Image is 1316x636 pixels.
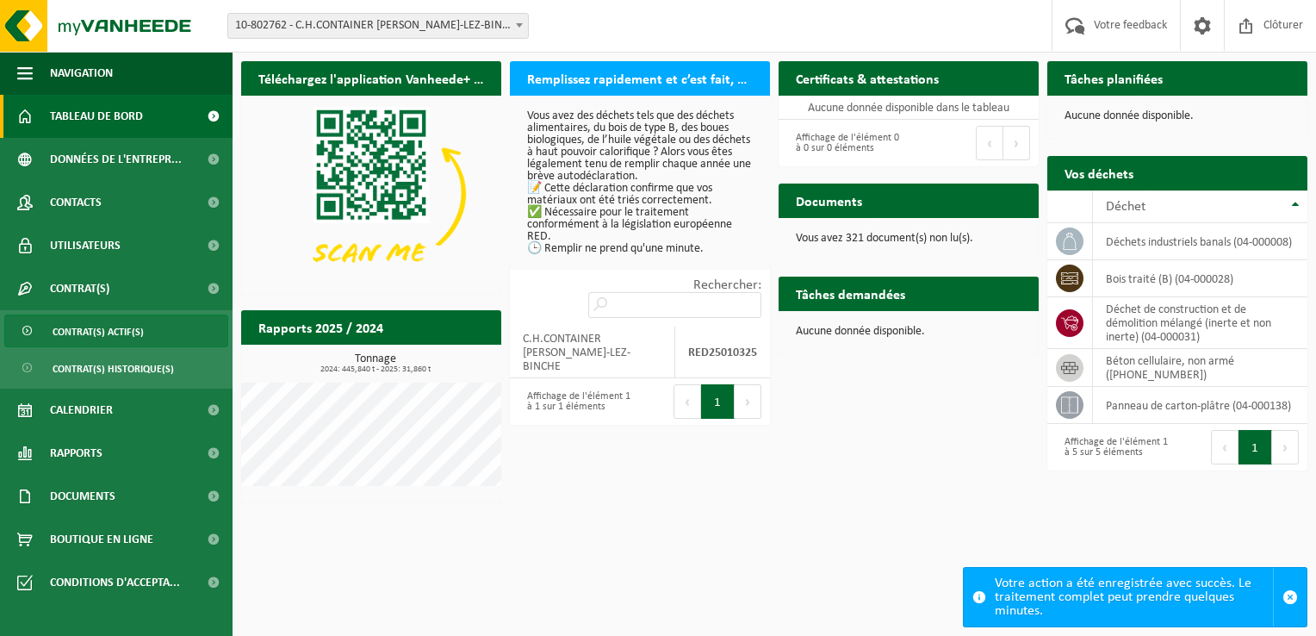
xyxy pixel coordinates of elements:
[1093,349,1307,387] td: béton cellulaire, non armé ([PHONE_NUMBER])
[693,278,761,292] label: Rechercher:
[735,384,761,419] button: Next
[50,267,109,310] span: Contrat(s)
[351,344,500,378] a: Consulter les rapports
[227,13,529,39] span: 10-802762 - C.H.CONTAINER SERGIO - PÉRONNES-LEZ-BINCHE
[779,96,1039,120] td: Aucune donnée disponible dans le tableau
[1056,428,1169,466] div: Affichage de l'élément 1 à 5 sur 5 éléments
[976,126,1003,160] button: Previous
[50,95,143,138] span: Tableau de bord
[50,518,153,561] span: Boutique en ligne
[1065,110,1290,122] p: Aucune donnée disponible.
[50,224,121,267] span: Utilisateurs
[50,561,180,604] span: Conditions d'accepta...
[228,14,528,38] span: 10-802762 - C.H.CONTAINER SERGIO - PÉRONNES-LEZ-BINCHE
[250,365,501,374] span: 2024: 445,840 t - 2025: 31,860 t
[787,124,900,162] div: Affichage de l'élément 0 à 0 sur 0 éléments
[527,110,753,255] p: Vous avez des déchets tels que des déchets alimentaires, du bois de type B, des boues biologiques...
[50,432,102,475] span: Rapports
[1093,297,1307,349] td: déchet de construction et de démolition mélangé (inerte et non inerte) (04-000031)
[779,184,879,217] h2: Documents
[4,315,228,347] a: Contrat(s) actif(s)
[1106,200,1145,214] span: Déchet
[1003,126,1030,160] button: Next
[53,352,174,385] span: Contrat(s) historique(s)
[50,181,102,224] span: Contacts
[1211,430,1238,465] button: Previous
[1272,430,1299,465] button: Next
[241,96,501,291] img: Download de VHEPlus App
[701,384,735,419] button: 1
[50,138,182,181] span: Données de l'entrepr...
[53,315,144,348] span: Contrat(s) actif(s)
[796,326,1021,338] p: Aucune donnée disponible.
[4,352,228,384] a: Contrat(s) historique(s)
[510,327,675,378] td: C.H.CONTAINER [PERSON_NAME]-LEZ-BINCHE
[518,383,631,421] div: Affichage de l'élément 1 à 1 sur 1 éléments
[50,52,113,95] span: Navigation
[688,346,757,359] strong: RED25010325
[50,475,115,518] span: Documents
[1093,223,1307,260] td: déchets industriels banals (04-000008)
[796,233,1021,245] p: Vous avez 321 document(s) non lu(s).
[779,61,956,95] h2: Certificats & attestations
[1093,387,1307,424] td: panneau de carton-plâtre (04-000138)
[779,277,922,310] h2: Tâches demandées
[241,61,501,95] h2: Téléchargez l'application Vanheede+ maintenant!
[50,389,113,432] span: Calendrier
[1047,61,1180,95] h2: Tâches planifiées
[1093,260,1307,297] td: bois traité (B) (04-000028)
[674,384,701,419] button: Previous
[995,568,1273,627] div: Votre action a été enregistrée avec succès. Le traitement complet peut prendre quelques minutes.
[250,353,501,374] h3: Tonnage
[510,61,770,95] h2: Remplissez rapidement et c’est fait, votre déclaration RED pour 2025
[1238,430,1272,465] button: 1
[1047,156,1151,190] h2: Vos déchets
[241,310,400,344] h2: Rapports 2025 / 2024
